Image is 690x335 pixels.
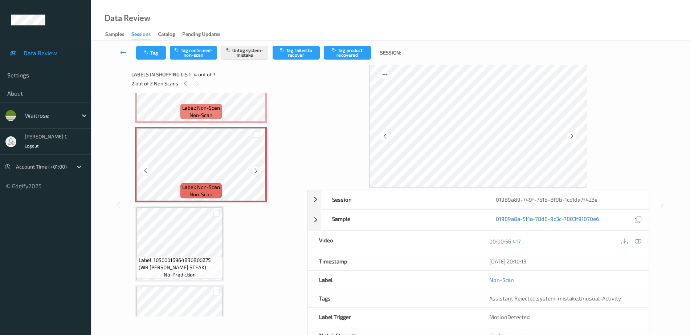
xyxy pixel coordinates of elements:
[478,308,649,326] div: MotionDetected
[131,71,191,78] span: Labels in shopping list:
[182,31,220,40] div: Pending Updates
[105,31,124,40] div: Samples
[308,231,478,252] div: Video
[537,295,578,302] span: system-mistake
[485,190,649,209] div: 01989a89-749f-751b-8f9b-1cc1da7f423e
[273,46,320,60] button: Tag failed to recover
[321,210,485,230] div: Sample
[321,190,485,209] div: Session
[105,29,131,40] a: Samples
[489,276,514,283] a: Non-Scan
[308,209,649,231] div: Sample01989a8a-5f1a-78d8-9c3c-7803f91070e6
[131,79,302,88] div: 2 out of 2 Non Scans
[131,31,151,40] div: Sessions
[496,215,599,225] a: 01989a8a-5f1a-78d8-9c3c-7803f91070e6
[105,15,150,22] div: Data Review
[158,31,175,40] div: Catalog
[308,308,478,326] div: Label Trigger
[182,29,228,40] a: Pending Updates
[489,295,621,302] span: , ,
[308,271,478,289] div: Label
[194,71,215,78] span: 4 out of 7
[136,46,166,60] button: Tag
[131,29,158,40] a: Sessions
[489,295,536,302] span: Assistant Rejected
[189,191,212,198] span: non-scan
[308,190,649,209] div: Session01989a89-749f-751b-8f9b-1cc1da7f423e
[164,271,196,278] span: no-prediction
[308,252,478,270] div: Timestamp
[221,46,268,60] button: Untag system-mistake
[170,46,217,60] button: Tag confirmed-non-scan
[139,257,221,271] span: Label: 10500016964830800275 (WR [PERSON_NAME] STEAK)
[189,112,212,119] span: non-scan
[324,46,371,60] button: Tag product recovered
[489,238,521,245] a: 00:00:56.417
[489,258,638,265] div: [DATE] 20:10:13
[158,29,182,40] a: Catalog
[182,183,220,191] span: Label: Non-Scan
[380,49,401,56] span: Session:
[182,104,220,112] span: Label: Non-Scan
[308,289,478,307] div: Tags
[579,295,621,302] span: Unusual-Activity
